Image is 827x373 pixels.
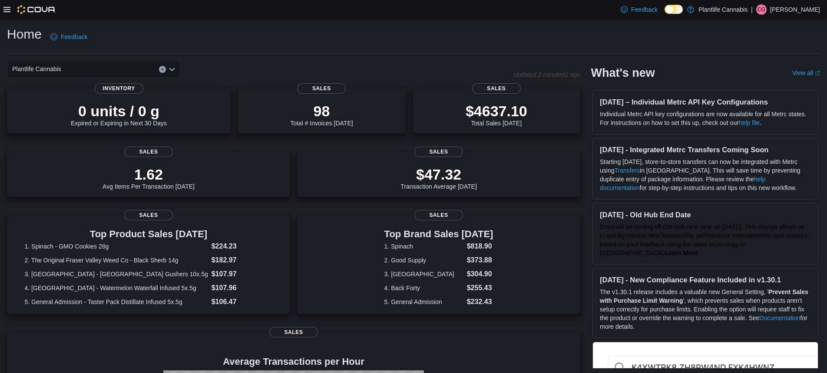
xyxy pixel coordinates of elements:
span: Sales [472,83,521,94]
p: The v1.30.1 release includes a valuable new General Setting, ' ', which prevents sales when produ... [600,288,811,331]
h2: What's new [591,66,655,80]
h3: [DATE] - Integrated Metrc Transfers Coming Soon [600,145,811,154]
span: Inventory [95,83,143,94]
dd: $224.23 [212,241,273,252]
p: | [751,4,753,15]
span: Sales [269,327,318,337]
dd: $818.90 [467,241,493,252]
dd: $373.88 [467,255,493,265]
div: Total # Invoices [DATE] [290,102,353,127]
strong: Prevent Sales with Purchase Limit Warning [600,288,808,304]
dd: $107.96 [212,283,273,293]
span: CG [758,4,765,15]
h3: Top Product Sales [DATE] [25,229,273,239]
h3: [DATE] - Old Hub End Date [600,210,811,219]
dt: 2. The Original Fraser Valley Weed Co - Black Sherb 14g [25,256,208,265]
p: $4637.10 [466,102,527,120]
p: 1.62 [103,166,195,183]
h3: Top Brand Sales [DATE] [384,229,493,239]
dd: $232.43 [467,297,493,307]
div: Chris Graham [756,4,767,15]
dt: 5. General Admission [384,298,463,306]
a: Transfers [614,167,640,174]
p: Individual Metrc API key configurations are now available for all Metrc states. For instructions ... [600,110,811,127]
span: Cova will be turning off Old Hub next year on [DATE]. This change allows us to quickly release ne... [600,223,807,256]
p: Updated 2 minute(s) ago [513,71,580,78]
div: Avg Items Per Transaction [DATE] [103,166,195,190]
dd: $182.97 [212,255,273,265]
img: Cova [17,5,56,14]
dt: 3. [GEOGRAPHIC_DATA] [384,270,463,278]
svg: External link [815,71,820,76]
dd: $255.43 [467,283,493,293]
button: Open list of options [169,66,175,73]
div: Expired or Expiring in Next 30 Days [71,102,167,127]
input: Dark Mode [665,5,683,14]
h3: [DATE] – Individual Metrc API Key Configurations [600,98,811,106]
div: Transaction Average [DATE] [400,166,477,190]
p: Plantlife Cannabis [698,4,748,15]
a: Documentation [759,314,800,321]
span: Sales [124,210,173,220]
dd: $304.90 [467,269,493,279]
p: $47.32 [400,166,477,183]
h4: Average Transactions per Hour [14,357,573,367]
span: Sales [297,83,346,94]
dd: $107.97 [212,269,273,279]
span: Plantlife Cannabis [12,64,61,74]
span: Sales [124,147,173,157]
dt: 1. Spinach - GMO Cookies 28g [25,242,208,251]
a: Feedback [47,28,91,46]
div: Total Sales [DATE] [466,102,527,127]
span: Sales [414,147,463,157]
dt: 4. Back Forty [384,284,463,292]
button: Clear input [159,66,166,73]
p: [PERSON_NAME] [770,4,820,15]
a: View allExternal link [792,69,820,76]
span: Feedback [631,5,658,14]
h1: Home [7,26,42,43]
dt: 5. General Admission - Taster Pack Distillate Infused 5x.5g [25,298,208,306]
dt: 2. Good Supply [384,256,463,265]
p: 98 [290,102,353,120]
p: Starting [DATE], store-to-store transfers can now be integrated with Metrc using in [GEOGRAPHIC_D... [600,157,811,192]
dd: $106.47 [212,297,273,307]
dt: 1. Spinach [384,242,463,251]
dt: 3. [GEOGRAPHIC_DATA] - [GEOGRAPHIC_DATA] Gushers 10x.5g [25,270,208,278]
a: Learn More [665,249,698,256]
dt: 4. [GEOGRAPHIC_DATA] - Watermelon Waterfall Infused 5x.5g [25,284,208,292]
span: Feedback [61,33,87,41]
a: help file [739,119,760,126]
span: Sales [414,210,463,220]
p: 0 units / 0 g [71,102,167,120]
h3: [DATE] - New Compliance Feature Included in v1.30.1 [600,275,811,284]
a: Feedback [617,1,661,18]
